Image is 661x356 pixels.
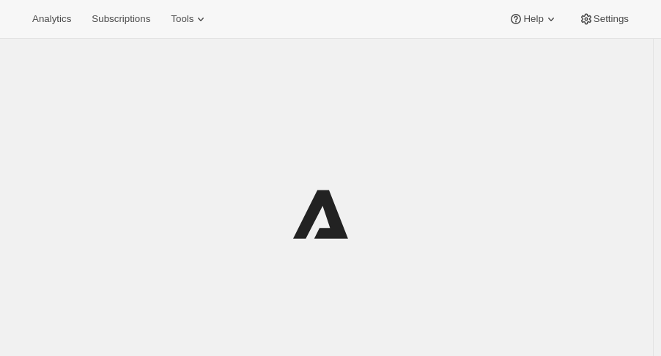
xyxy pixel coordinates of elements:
button: Help [500,9,566,29]
span: Tools [171,13,193,25]
button: Settings [570,9,638,29]
span: Subscriptions [92,13,150,25]
button: Analytics [23,9,80,29]
span: Settings [594,13,629,25]
button: Subscriptions [83,9,159,29]
button: Tools [162,9,217,29]
span: Help [523,13,543,25]
span: Analytics [32,13,71,25]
